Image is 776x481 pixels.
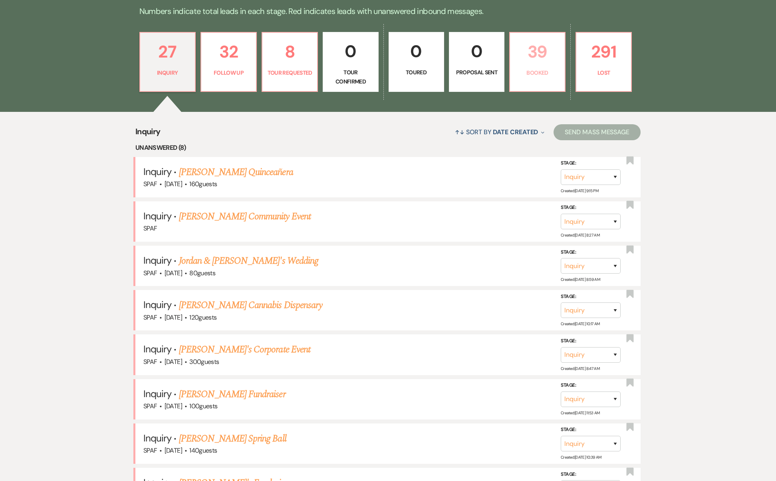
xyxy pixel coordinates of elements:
[143,388,171,400] span: Inquiry
[189,269,215,277] span: 80 guests
[143,254,171,266] span: Inquiry
[179,431,286,446] a: [PERSON_NAME] Spring Ball
[394,38,439,65] p: 0
[389,32,444,92] a: 0Toured
[561,381,621,390] label: Stage:
[493,128,538,136] span: Date Created
[561,321,599,326] span: Created: [DATE] 10:17 AM
[455,128,464,136] span: ↑↓
[179,298,322,312] a: [PERSON_NAME] Cannabis Dispensary
[143,313,157,322] span: SPAF
[143,432,171,444] span: Inquiry
[328,38,373,65] p: 0
[179,165,293,179] a: [PERSON_NAME] Quinceañera
[165,446,182,455] span: [DATE]
[179,254,318,268] a: Jordan & [PERSON_NAME]'s Wedding
[143,446,157,455] span: SPAF
[554,124,641,140] button: Send Mass Message
[561,277,600,282] span: Created: [DATE] 8:59 AM
[179,209,311,224] a: [PERSON_NAME] Community Event
[165,313,182,322] span: [DATE]
[143,224,157,233] span: SPAF
[561,248,621,257] label: Stage:
[189,402,217,410] span: 100 guests
[179,387,286,401] a: [PERSON_NAME] Fundraiser
[449,32,504,92] a: 0Proposal Sent
[561,366,599,371] span: Created: [DATE] 8:47 AM
[561,337,621,346] label: Stage:
[189,358,219,366] span: 300 guests
[561,203,621,212] label: Stage:
[267,68,312,77] p: Tour Requested
[143,269,157,277] span: SPAF
[561,410,599,415] span: Created: [DATE] 11:53 AM
[143,165,171,178] span: Inquiry
[135,125,161,143] span: Inquiry
[328,68,373,86] p: Tour Confirmed
[262,32,318,92] a: 8Tour Requested
[561,470,621,479] label: Stage:
[165,269,182,277] span: [DATE]
[394,68,439,77] p: Toured
[145,38,190,65] p: 27
[581,38,626,65] p: 291
[165,180,182,188] span: [DATE]
[267,38,312,65] p: 8
[189,180,217,188] span: 160 guests
[561,292,621,301] label: Stage:
[515,68,560,77] p: Booked
[165,358,182,366] span: [DATE]
[200,32,257,92] a: 32Follow Up
[135,143,641,153] li: Unanswered (8)
[143,210,171,222] span: Inquiry
[509,32,566,92] a: 39Booked
[101,5,676,18] p: Numbers indicate total leads in each stage. Red indicates leads with unanswered inbound messages.
[139,32,196,92] a: 27Inquiry
[454,68,499,77] p: Proposal Sent
[561,233,599,238] span: Created: [DATE] 8:27 AM
[179,342,310,357] a: [PERSON_NAME]'s Corporate Event
[581,68,626,77] p: Lost
[143,358,157,366] span: SPAF
[143,343,171,355] span: Inquiry
[576,32,632,92] a: 291Lost
[206,38,251,65] p: 32
[454,38,499,65] p: 0
[143,298,171,311] span: Inquiry
[561,455,601,460] span: Created: [DATE] 10:39 AM
[323,32,378,92] a: 0Tour Confirmed
[145,68,190,77] p: Inquiry
[189,446,217,455] span: 140 guests
[561,188,598,193] span: Created: [DATE] 9:15 PM
[143,180,157,188] span: SPAF
[165,402,182,410] span: [DATE]
[515,38,560,65] p: 39
[452,121,548,143] button: Sort By Date Created
[143,402,157,410] span: SPAF
[561,425,621,434] label: Stage:
[206,68,251,77] p: Follow Up
[189,313,216,322] span: 120 guests
[561,159,621,168] label: Stage:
